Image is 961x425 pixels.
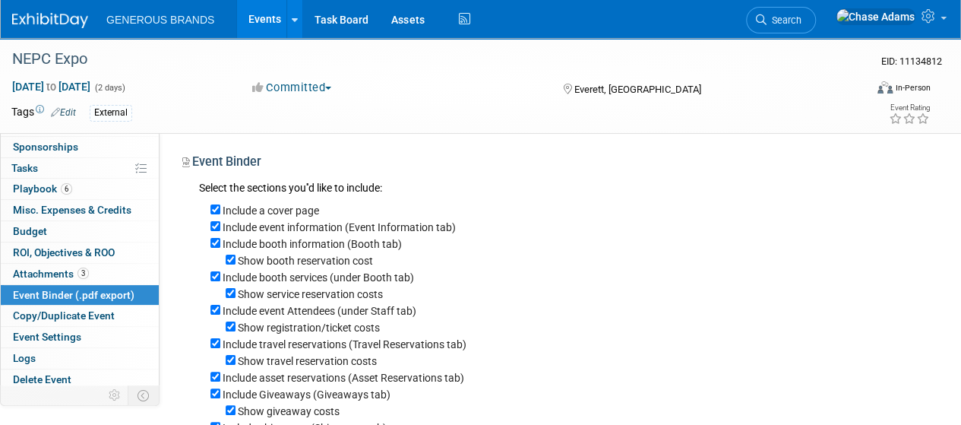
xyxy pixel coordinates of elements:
[238,322,380,334] label: Show registration/ticket costs
[767,14,801,26] span: Search
[61,183,72,195] span: 6
[12,13,88,28] img: ExhibitDay
[13,141,78,153] span: Sponsorships
[13,204,131,216] span: Misc. Expenses & Credits
[13,331,81,343] span: Event Settings
[11,162,38,174] span: Tasks
[13,352,36,364] span: Logs
[1,158,159,179] a: Tasks
[836,8,915,25] img: Chase Adams
[238,288,383,300] label: Show service reservation costs
[1,264,159,284] a: Attachments3
[1,221,159,242] a: Budget
[223,338,466,350] label: Include travel reservations (Travel Reservations tab)
[106,14,214,26] span: GENEROUS BRANDS
[102,385,128,405] td: Personalize Event Tab Strip
[895,82,931,94] div: In-Person
[44,81,58,93] span: to
[223,238,402,250] label: Include booth information (Booth tab)
[238,405,340,417] label: Show giveaway costs
[13,309,115,322] span: Copy/Duplicate Event
[1,243,159,263] a: ROI, Objectives & ROO
[13,246,115,258] span: ROI, Objectives & ROO
[223,372,464,384] label: Include asset reservations (Asset Reservations tab)
[223,271,414,284] label: Include booth services (under Booth tab)
[238,355,377,367] label: Show travel reservation costs
[1,285,159,306] a: Event Binder (.pdf export)
[1,327,159,347] a: Event Settings
[877,81,893,94] img: Format-Inperson.png
[11,104,76,122] td: Tags
[247,80,337,96] button: Committed
[128,385,160,405] td: Toggle Event Tabs
[13,268,89,280] span: Attachments
[1,348,159,369] a: Logs
[223,305,416,317] label: Include event Attendees (under Staff tab)
[223,205,319,217] label: Include a cover page
[1,200,159,220] a: Misc. Expenses & Credits
[1,179,159,199] a: Playbook6
[889,104,930,112] div: Event Rating
[77,268,89,279] span: 3
[13,373,71,385] span: Delete Event
[199,180,919,198] div: Select the sections you''d like to include:
[11,80,91,94] span: [DATE] [DATE]
[182,154,919,176] div: Event Binder
[796,79,931,102] div: Event Format
[1,137,159,157] a: Sponsorships
[7,46,852,73] div: NEPC Expo
[51,107,76,118] a: Edit
[881,56,942,67] span: Event ID: 11134812
[574,84,700,95] span: Everett, [GEOGRAPHIC_DATA]
[746,7,816,33] a: Search
[223,389,390,401] label: Include Giveaways (Giveaways tab)
[13,182,72,195] span: Playbook
[93,83,125,93] span: (2 days)
[13,225,47,237] span: Budget
[238,255,373,267] label: Show booth reservation cost
[13,289,134,301] span: Event Binder (.pdf export)
[1,369,159,390] a: Delete Event
[223,221,456,233] label: Include event information (Event Information tab)
[1,306,159,326] a: Copy/Duplicate Event
[90,105,132,121] div: External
